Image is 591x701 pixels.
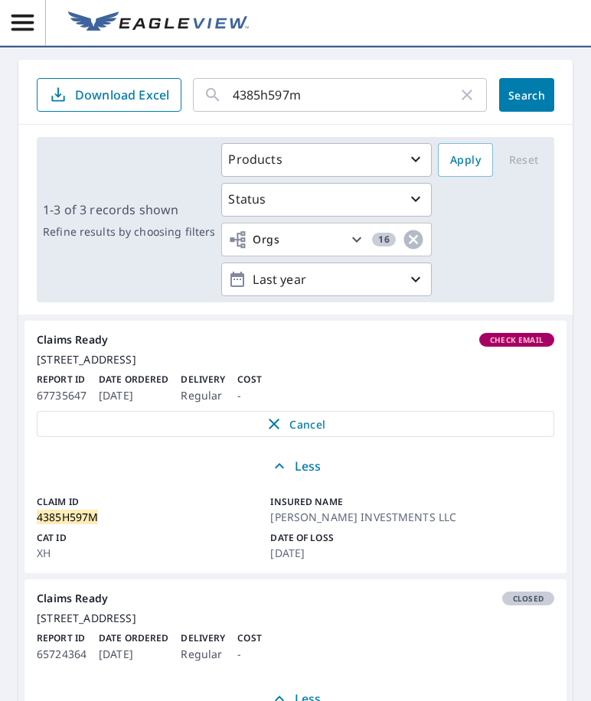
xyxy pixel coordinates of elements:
[237,645,261,664] p: -
[221,262,432,296] button: Last year
[221,183,432,217] button: Status
[75,86,169,103] p: Download Excel
[24,449,567,483] button: Less
[99,386,168,405] p: [DATE]
[24,579,567,682] a: Claims ReadyClosed[STREET_ADDRESS]Report ID65724364Date Ordered[DATE]DeliveryRegularCost-
[181,386,225,405] p: Regular
[37,611,554,625] div: [STREET_ADDRESS]
[37,631,87,645] p: Report ID
[221,223,432,256] button: Orgs16
[43,225,215,239] p: Refine results by choosing filters
[270,545,498,561] p: [DATE]
[68,11,249,34] img: EV Logo
[228,150,282,168] p: Products
[37,78,181,112] button: Download Excel
[181,645,225,664] p: Regular
[37,645,87,664] p: 65724364
[43,201,215,219] p: 1-3 of 3 records shown
[37,373,87,386] p: Report ID
[181,373,225,386] p: Delivery
[37,592,554,605] div: Claims Ready
[37,510,98,524] mark: 4385H597M
[247,266,407,293] p: Last year
[24,321,567,449] a: Claims ReadyCheck Email[STREET_ADDRESS]Report ID67735647Date Ordered[DATE]DeliveryRegularCost-Cancel
[221,143,432,177] button: Products
[228,230,279,249] span: Orgs
[228,190,266,208] p: Status
[270,509,498,525] p: [PERSON_NAME] INVESTMENTS LLC
[99,645,168,664] p: [DATE]
[237,631,261,645] p: Cost
[99,631,168,645] p: Date Ordered
[511,88,542,103] span: Search
[37,353,554,367] div: [STREET_ADDRESS]
[237,373,261,386] p: Cost
[270,457,322,475] p: Less
[99,373,168,386] p: Date Ordered
[37,531,264,545] p: Cat ID
[237,386,261,405] p: -
[270,495,498,509] p: Insured Name
[37,545,264,561] p: XH
[438,143,493,177] button: Apply
[450,151,481,170] span: Apply
[37,411,554,437] button: Cancel
[37,333,554,347] div: Claims Ready
[181,631,225,645] p: Delivery
[233,73,458,116] input: Address, Report #, Claim ID, etc.
[59,2,258,44] a: EV Logo
[372,234,396,245] span: 16
[270,531,498,545] p: Date of Loss
[481,334,553,345] span: Check Email
[37,495,264,509] p: Claim ID
[499,78,554,112] button: Search
[37,386,87,405] p: 67735647
[504,593,553,604] span: Closed
[53,415,538,433] span: Cancel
